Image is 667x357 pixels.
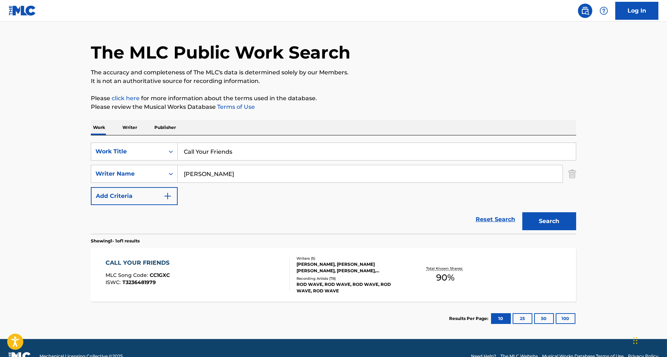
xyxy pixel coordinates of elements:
[216,103,255,110] a: Terms of Use
[600,6,608,15] img: help
[91,120,107,135] p: Work
[9,5,36,16] img: MLC Logo
[152,120,178,135] p: Publisher
[534,313,554,324] button: 50
[91,143,576,234] form: Search Form
[91,248,576,302] a: CALL YOUR FRIENDSMLC Song Code:CC1GXCISWC:T3236481979Writers (5)[PERSON_NAME], [PERSON_NAME] [PER...
[297,276,405,281] div: Recording Artists ( 78 )
[95,147,160,156] div: Work Title
[491,313,511,324] button: 10
[472,212,519,227] a: Reset Search
[578,4,592,18] a: Public Search
[150,272,170,278] span: CC1GXC
[297,256,405,261] div: Writers ( 5 )
[120,120,139,135] p: Writer
[91,103,576,111] p: Please review the Musical Works Database
[122,279,156,286] span: T3236481979
[106,272,150,278] span: MLC Song Code :
[91,68,576,77] p: The accuracy and completeness of The MLC's data is determined solely by our Members.
[513,313,532,324] button: 25
[91,187,178,205] button: Add Criteria
[633,330,638,351] div: Drag
[91,94,576,103] p: Please for more information about the terms used in the database.
[568,165,576,183] img: Delete Criterion
[91,42,350,63] h1: The MLC Public Work Search
[95,170,160,178] div: Writer Name
[297,281,405,294] div: ROD WAVE, ROD WAVE, ROD WAVE, ROD WAVE, ROD WAVE
[106,259,173,267] div: CALL YOUR FRIENDS
[581,6,589,15] img: search
[522,212,576,230] button: Search
[436,271,454,284] span: 90 %
[106,279,122,286] span: ISWC :
[597,4,611,18] div: Help
[112,95,140,102] a: click here
[631,323,667,357] iframe: Chat Widget
[615,2,658,20] a: Log In
[556,313,575,324] button: 100
[426,266,465,271] p: Total Known Shares:
[91,77,576,85] p: It is not an authoritative source for recording information.
[297,261,405,274] div: [PERSON_NAME], [PERSON_NAME] [PERSON_NAME], [PERSON_NAME], [PERSON_NAME], [PERSON_NAME]
[163,192,172,200] img: 9d2ae6d4665cec9f34b9.svg
[449,315,490,322] p: Results Per Page:
[91,238,140,244] p: Showing 1 - 1 of 1 results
